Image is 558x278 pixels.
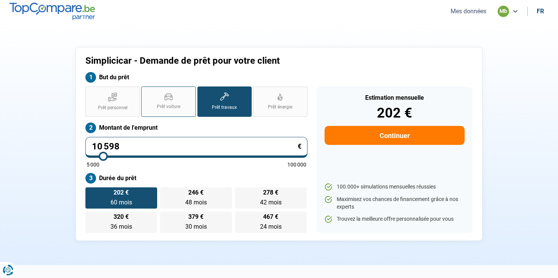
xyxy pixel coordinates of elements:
[185,223,207,230] span: 30 mois
[268,104,292,110] span: Prêt énergie
[325,106,465,120] div: 202 €
[9,3,95,20] img: TopCompare.be
[98,105,128,111] span: Prêt personnel
[263,190,278,196] span: 278 €
[448,7,489,15] button: Mes données
[185,199,207,206] span: 48 mois
[110,199,132,206] span: 60 mois
[325,196,465,210] li: Maximisez vos chances de financement grâce à nos experts
[212,104,237,111] span: Prêt travaux
[113,214,129,220] span: 320 €
[298,143,301,150] span: €
[85,72,307,83] label: But du prêt
[188,214,203,220] span: 379 €
[498,6,509,17] div: mb
[325,183,465,191] li: 100.000+ simulations mensuelles réussies
[325,126,465,145] button: Continuer
[260,223,282,230] span: 24 mois
[325,95,465,101] div: Estimation mensuelle
[287,162,306,167] span: 100 000
[188,190,203,196] span: 246 €
[85,123,307,133] label: Montant de l'emprunt
[113,190,129,196] span: 202 €
[85,173,307,184] label: Durée du prêt
[325,215,465,223] li: Trouvez la meilleure offre personnalisée pour vous
[260,199,282,206] span: 42 mois
[157,104,180,110] span: Prêt voiture
[537,8,544,15] div: fr
[87,162,99,167] span: 5 000
[110,223,132,230] span: 36 mois
[263,214,278,220] span: 467 €
[85,55,374,66] h1: Simplicicar - Demande de prêt pour votre client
